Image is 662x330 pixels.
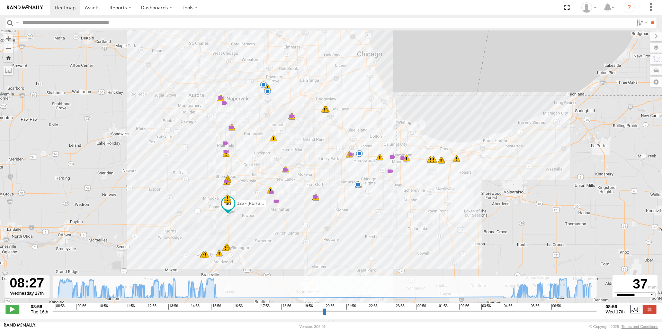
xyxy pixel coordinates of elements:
span: 23:56 [395,304,404,310]
span: 10:56 [98,304,108,310]
label: Measure [3,66,13,75]
button: Zoom Home [3,53,13,62]
i: ? [624,2,635,13]
span: 06:56 [551,304,561,310]
div: 8 [346,151,353,158]
span: 11:56 [125,304,135,310]
label: Map Settings [650,77,662,87]
button: Zoom in [3,34,13,43]
span: 12:56 [147,304,156,310]
span: 14:56 [190,304,199,310]
div: © Copyright 2025 - [589,324,658,329]
span: 05:56 [530,304,539,310]
div: 5 [228,124,235,131]
span: 02:56 [459,304,469,310]
span: Wed 17th Sep 2025 [606,309,625,314]
label: Play/Stop [6,305,19,314]
span: 18:56 [281,304,291,310]
strong: 08:56 [606,304,625,309]
span: 16:56 [233,304,243,310]
div: Ed Pruneda [579,2,599,13]
span: 20:56 [325,304,334,310]
span: 00:56 [417,304,426,310]
strong: 08:56 [31,304,48,309]
span: 19:56 [303,304,313,310]
div: 37 [614,276,656,292]
span: 08:56 [55,304,65,310]
img: rand-logo.svg [7,5,43,10]
div: 5 [264,84,271,91]
a: Visit our Website [4,323,36,330]
label: Search Query [15,18,20,28]
span: 09:56 [77,304,86,310]
span: 22:56 [368,304,377,310]
span: 01:56 [438,304,448,310]
button: Zoom out [3,43,13,53]
label: Close [643,305,656,314]
span: 17:56 [260,304,270,310]
span: 04:56 [503,304,512,310]
div: 8 [403,155,410,162]
span: 15:56 [212,304,221,310]
span: 13:56 [168,304,178,310]
div: Version: 308.01 [299,324,326,329]
label: Search Filter Options [634,18,648,28]
div: 7 [282,166,289,173]
span: Tue 16th Sep 2025 [31,309,48,314]
a: Terms and Conditions [621,324,658,329]
div: 5 [376,154,383,161]
span: 21:56 [346,304,356,310]
div: 7 [267,187,274,194]
span: 03:56 [481,304,491,310]
span: 126 - [PERSON_NAME] [237,201,282,206]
